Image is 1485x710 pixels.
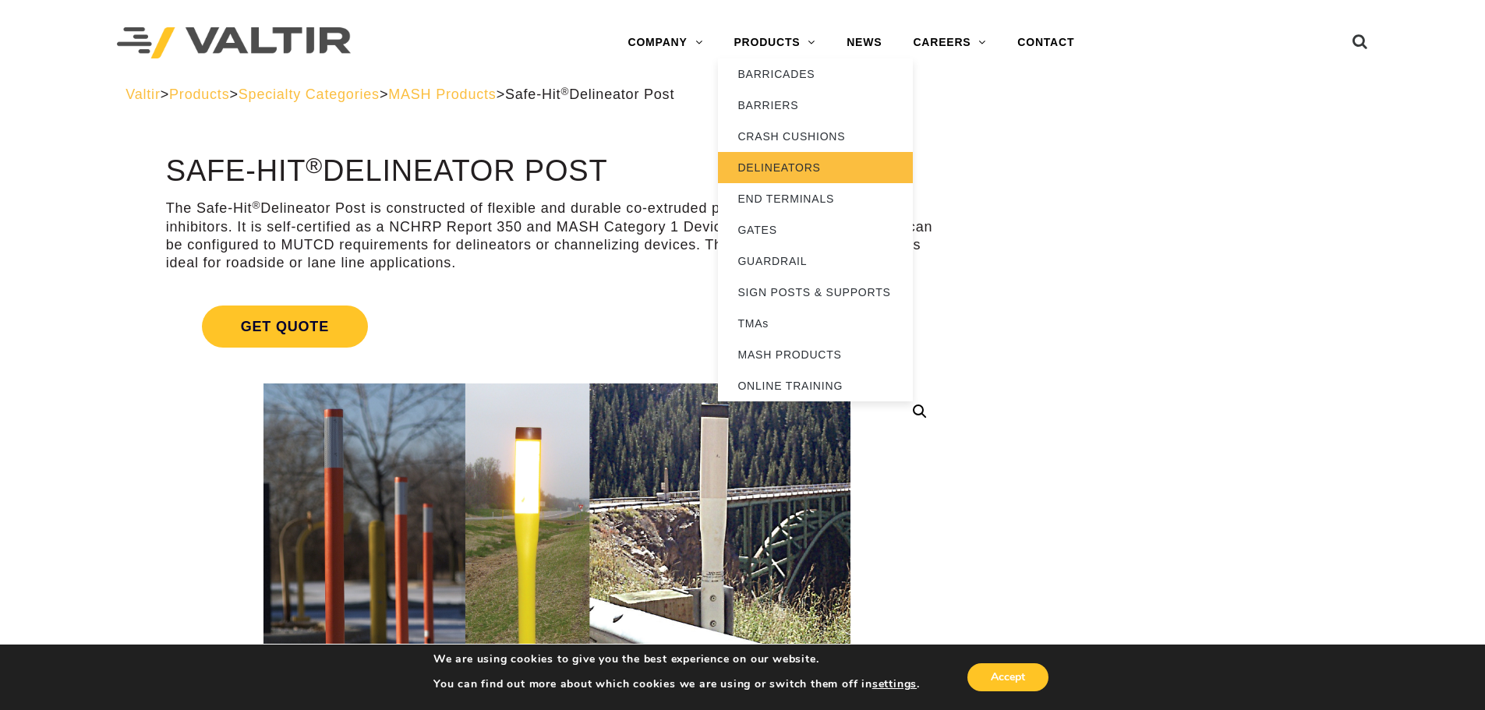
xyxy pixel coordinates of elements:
h1: Safe-Hit Delineator Post [166,155,948,188]
img: Valtir [117,27,351,59]
a: GATES [718,214,913,245]
a: DELINEATORS [718,152,913,183]
p: The Safe-Hit Delineator Post is constructed of flexible and durable co-extruded polyethylene with... [166,200,948,273]
a: COMPANY [612,27,718,58]
a: Valtir [126,87,160,102]
a: MASH Products [388,87,496,102]
a: CAREERS [897,27,1002,58]
a: Products [169,87,229,102]
sup: ® [306,153,323,178]
a: CRASH CUSHIONS [718,121,913,152]
sup: ® [560,86,569,97]
a: END TERMINALS [718,183,913,214]
a: CONTACT [1002,27,1090,58]
a: GUARDRAIL [718,245,913,277]
span: Get Quote [202,306,368,348]
p: You can find out more about which cookies we are using or switch them off in . [433,677,920,691]
a: BARRICADES [718,58,913,90]
a: BARRIERS [718,90,913,121]
p: We are using cookies to give you the best experience on our website. [433,652,920,666]
a: ONLINE TRAINING [718,370,913,401]
a: PRODUCTS [718,27,831,58]
span: Safe-Hit Delineator Post [505,87,674,102]
a: NEWS [831,27,897,58]
button: Accept [967,663,1048,691]
a: SIGN POSTS & SUPPORTS [718,277,913,308]
a: MASH PRODUCTS [718,339,913,370]
div: > > > > [126,86,1359,104]
button: settings [872,677,917,691]
sup: ® [252,200,260,211]
a: Get Quote [166,287,948,366]
a: TMAs [718,308,913,339]
a: Specialty Categories [239,87,380,102]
